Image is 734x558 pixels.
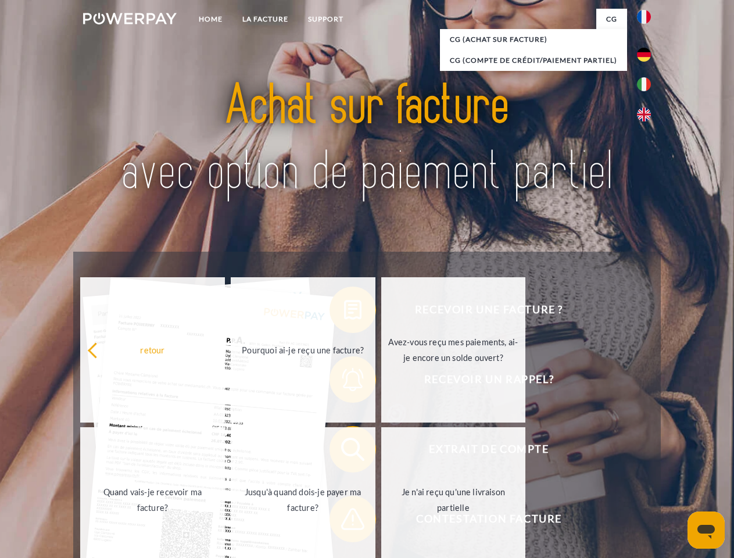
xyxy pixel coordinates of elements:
a: CG (Compte de crédit/paiement partiel) [440,50,627,71]
img: de [637,48,651,62]
a: Support [298,9,353,30]
a: Home [189,9,232,30]
img: it [637,77,651,91]
a: CG (achat sur facture) [440,29,627,50]
div: Pourquoi ai-je reçu une facture? [238,342,368,357]
div: Quand vais-je recevoir ma facture? [87,484,218,516]
img: fr [637,10,651,24]
a: Avez-vous reçu mes paiements, ai-je encore un solde ouvert? [381,277,526,423]
a: LA FACTURE [232,9,298,30]
iframe: Bouton de lancement de la fenêtre de messagerie [688,512,725,549]
img: en [637,108,651,121]
div: Avez-vous reçu mes paiements, ai-je encore un solde ouvert? [388,334,519,366]
a: CG [596,9,627,30]
img: logo-powerpay-white.svg [83,13,177,24]
div: Jusqu'à quand dois-je payer ma facture? [238,484,368,516]
div: retour [87,342,218,357]
div: Je n'ai reçu qu'une livraison partielle [388,484,519,516]
img: title-powerpay_fr.svg [111,56,623,223]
